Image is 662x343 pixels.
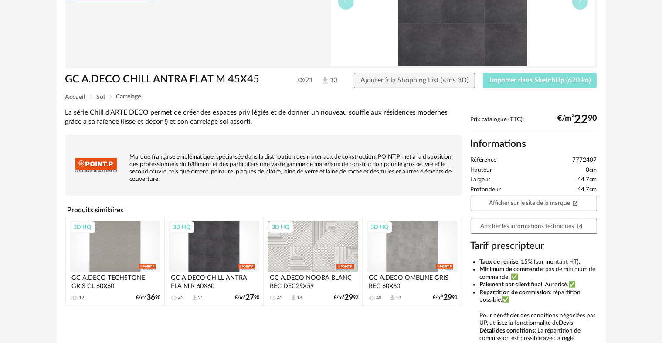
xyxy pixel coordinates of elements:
[471,186,501,194] span: Profondeur
[479,281,597,289] li: : Autorisé.✅
[277,295,282,301] div: 43
[334,295,358,301] div: €/m² 92
[360,77,468,84] span: Ajouter à la Shopping List (sans 3D)
[79,295,85,301] div: 12
[471,166,492,174] span: Hauteur
[70,139,122,191] img: brand logo
[70,221,95,233] div: 3D HQ
[297,295,302,301] div: 18
[471,176,491,184] span: Largeur
[574,116,588,123] span: 22
[363,217,461,306] a: 3D HQ GC A.DECO OMBLINE GRIS REC 60X60 48 Download icon 19 €/m²2990
[178,295,183,301] div: 43
[558,116,597,123] div: €/m² 90
[268,272,358,289] div: GC A.DECO NOOBA BLANC REC DEC29X59
[191,295,198,301] span: Download icon
[471,240,597,252] h3: Tarif prescripteur
[268,221,293,233] div: 3D HQ
[577,223,583,229] span: Open In New icon
[65,94,597,100] div: Breadcrumb
[169,221,194,233] div: 3D HQ
[489,77,591,84] span: Importer dans SketchUp (620 ko)
[471,196,597,211] a: Afficher sur le site de la marqueOpen In New icon
[321,76,338,85] span: 13
[471,156,497,164] span: Référence
[483,73,597,88] button: Importer dans SketchUp (620 ko)
[479,259,518,265] b: Taux de remise
[376,295,381,301] div: 48
[65,108,462,127] div: La série Chill d'ARTE DECO permet de créer des espaces privilégiés et de donner un nouveau souffl...
[479,289,597,304] li: : répartition possible.✅
[471,116,597,132] div: Prix catalogue (TTC):
[481,223,583,229] span: Afficher les informations techniques
[298,76,313,85] span: 21
[578,186,597,194] span: 44.7cm
[146,295,155,301] span: 36
[479,258,597,266] li: : 15% (sur montant HT).
[479,266,597,281] li: : pas de minimum de commande. ✅
[479,266,543,272] b: Minimum de commande
[344,295,353,301] span: 29
[367,272,457,289] div: GC A.DECO OMBLINE GRIS REC 60X60
[198,295,203,301] div: 21
[70,272,160,289] div: GC A.DECO TECHSTONE GRIS CL 60X60
[559,320,573,326] b: Devis
[264,217,362,306] a: 3D HQ GC A.DECO NOOBA BLANC REC DEC29X59 43 Download icon 18 €/m²2992
[65,204,462,217] h4: Produits similaires
[573,156,597,164] span: 7772407
[235,295,259,301] div: €/m² 90
[136,295,160,301] div: €/m² 90
[396,295,401,301] div: 19
[471,219,597,234] a: Afficher les informations techniquesOpen In New icon
[578,176,597,184] span: 44.7cm
[479,282,542,288] b: Paiement par client final
[97,94,105,100] span: Sol
[572,200,578,206] span: Open In New icon
[116,94,141,100] span: Carrelage
[444,295,452,301] span: 29
[245,295,254,301] span: 27
[169,272,259,289] div: GC A.DECO CHILL ANTRA FLA M R 60X60
[586,166,597,174] span: 0cm
[65,94,85,100] span: Accueil
[70,153,458,183] p: Marque française emblématique, spécialisée dans la distribution des matériaux de construction, PO...
[433,295,458,301] div: €/m² 90
[479,328,535,334] b: Détail des conditions
[65,73,282,86] h1: GC A.DECO CHILL ANTRA FLAT M 45X45
[471,138,597,150] h2: Informations
[367,221,392,233] div: 3D HQ
[165,217,263,306] a: 3D HQ GC A.DECO CHILL ANTRA FLA M R 60X60 43 Download icon 21 €/m²2790
[66,217,164,306] a: 3D HQ GC A.DECO TECHSTONE GRIS CL 60X60 12 €/m²3690
[354,73,475,88] button: Ajouter à la Shopping List (sans 3D)
[479,289,550,295] b: Répartition de commission
[321,76,330,85] img: Téléchargements
[389,295,396,301] span: Download icon
[290,295,297,301] span: Download icon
